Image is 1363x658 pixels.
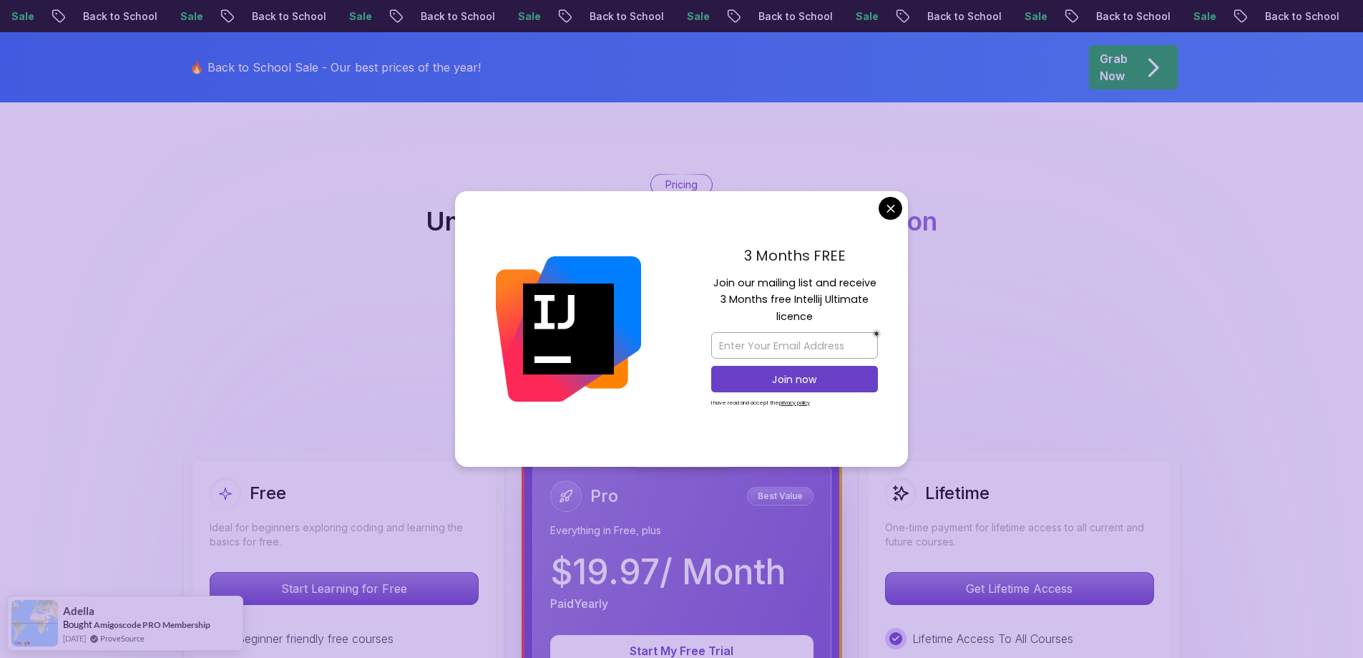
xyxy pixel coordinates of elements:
p: 🔥 Back to School Sale - Our best prices of the year! [190,59,481,76]
p: Back to School [912,9,1009,24]
p: Sale [1009,9,1055,24]
p: Paid Yearly [550,595,608,612]
p: Start Learning for Free [210,573,478,604]
p: Back to School [574,9,671,24]
p: Pricing [665,178,698,192]
p: Sale [502,9,548,24]
span: [DATE] [63,632,86,644]
p: One-time payment for lifetime access to all current and future courses. [885,521,1154,549]
a: ProveSource [100,632,145,644]
h2: Unlimited Learning with [426,207,937,236]
a: Start My Free Trial [550,644,814,658]
p: Ideal for beginners exploring coding and learning the basics for free. [210,521,479,549]
button: Start Learning for Free [210,572,479,605]
p: Lifetime Access To All Courses [912,630,1073,647]
a: Start Learning for Free [210,581,479,596]
a: Get Lifetime Access [885,581,1154,596]
p: Sale [1178,9,1223,24]
span: Bought [63,619,92,630]
h2: Lifetime [925,482,990,505]
p: Best Value [749,489,811,503]
p: Sale [333,9,379,24]
button: Get Lifetime Access [885,572,1154,605]
p: $ 19.97 / Month [550,555,786,589]
p: Back to School [1249,9,1347,24]
p: Back to School [743,9,840,24]
p: Back to School [405,9,502,24]
p: Get Lifetime Access [886,573,1153,604]
a: Amigoscode PRO Membership [94,619,210,631]
p: Back to School [236,9,333,24]
p: Beginner friendly free courses [237,630,394,647]
p: Sale [165,9,210,24]
h2: Pro [590,485,618,508]
img: provesource social proof notification image [11,600,58,647]
h2: Free [250,482,286,505]
p: Sale [840,9,886,24]
span: Adella [63,605,94,617]
p: Sale [671,9,717,24]
p: Everything in Free, plus [550,523,814,538]
p: Back to School [67,9,165,24]
p: Grab Now [1100,50,1128,84]
p: Back to School [1080,9,1178,24]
